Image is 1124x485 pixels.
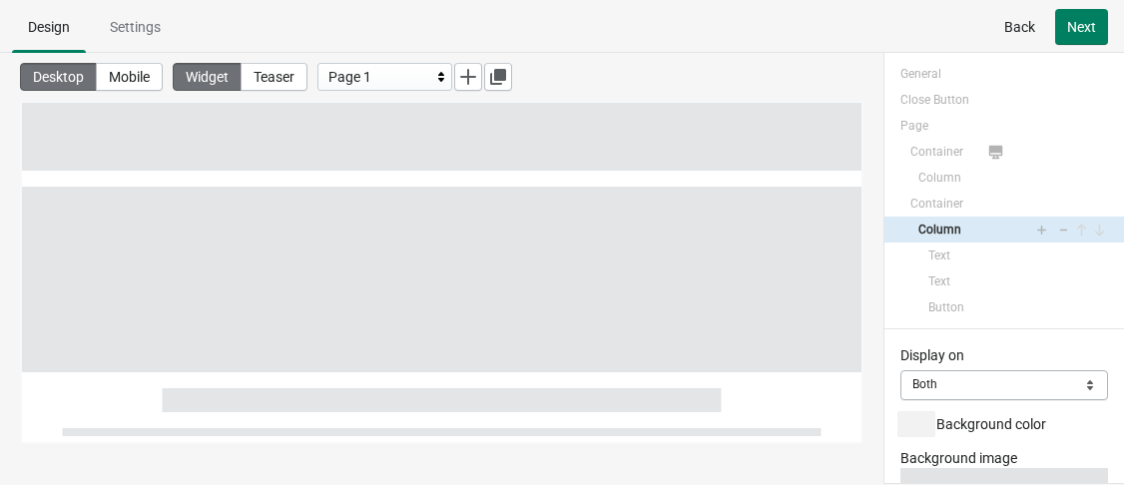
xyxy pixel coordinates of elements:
[241,63,307,91] button: Teaser
[28,19,70,35] span: Design
[22,103,861,442] iframe: widget
[96,63,163,91] button: Mobile
[109,69,150,85] span: Mobile
[936,416,1046,432] span: Background color
[110,19,161,35] span: Settings
[1055,9,1108,45] button: Next
[20,63,97,91] button: Desktop
[1004,19,1035,35] span: Back
[254,69,294,85] span: Teaser
[1067,19,1096,35] span: Next
[900,347,964,363] span: Display on
[992,9,1047,45] button: Back
[186,69,229,85] span: Widget
[328,65,431,89] div: Page 1
[33,69,84,85] span: Desktop
[173,63,242,91] button: Widget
